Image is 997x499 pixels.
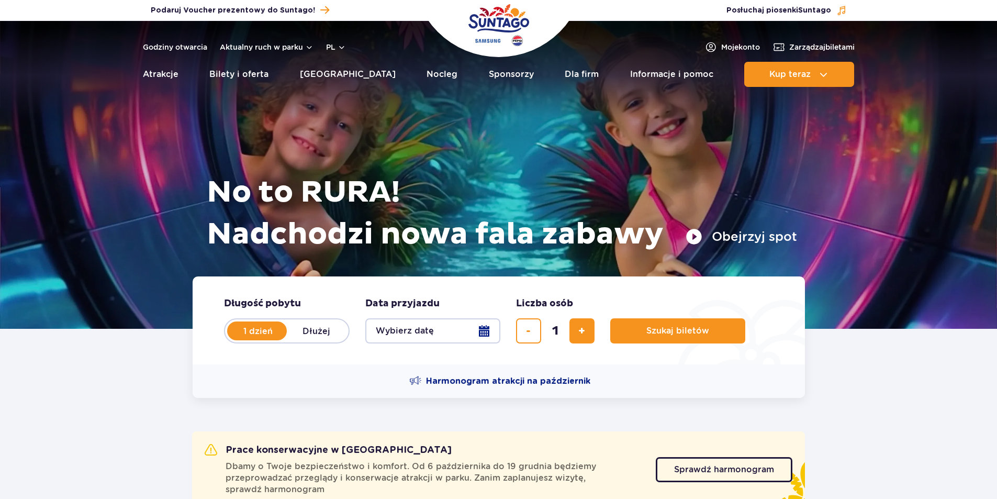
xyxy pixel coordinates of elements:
[543,318,568,343] input: liczba biletów
[674,465,774,474] span: Sprawdź harmonogram
[224,297,301,310] span: Długość pobytu
[228,320,288,342] label: 1 dzień
[226,461,643,495] span: Dbamy o Twoje bezpieczeństwo i komfort. Od 6 października do 19 grudnia będziemy przeprowadzać pr...
[516,297,573,310] span: Liczba osób
[744,62,854,87] button: Kup teraz
[656,457,792,482] a: Sprawdź harmonogram
[300,62,396,87] a: [GEOGRAPHIC_DATA]
[193,276,805,364] form: Planowanie wizyty w Park of Poland
[516,318,541,343] button: usuń bilet
[489,62,534,87] a: Sponsorzy
[427,62,457,87] a: Nocleg
[565,62,599,87] a: Dla firm
[143,42,207,52] a: Godziny otwarcia
[220,43,313,51] button: Aktualny ruch w parku
[287,320,346,342] label: Dłużej
[726,5,831,16] span: Posłuchaj piosenki
[686,228,797,245] button: Obejrzyj spot
[151,3,329,17] a: Podaruj Voucher prezentowy do Suntago!
[721,42,760,52] span: Moje konto
[365,297,440,310] span: Data przyjazdu
[610,318,745,343] button: Szukaj biletów
[646,326,709,336] span: Szukaj biletów
[426,375,590,387] span: Harmonogram atrakcji na październik
[151,5,315,16] span: Podaruj Voucher prezentowy do Suntago!
[207,172,797,256] h1: No to RURA! Nadchodzi nowa fala zabawy
[789,42,855,52] span: Zarządzaj biletami
[326,42,346,52] button: pl
[569,318,595,343] button: dodaj bilet
[630,62,713,87] a: Informacje i pomoc
[726,5,847,16] button: Posłuchaj piosenkiSuntago
[209,62,268,87] a: Bilety i oferta
[798,7,831,14] span: Suntago
[205,444,452,457] h2: Prace konserwacyjne w [GEOGRAPHIC_DATA]
[143,62,178,87] a: Atrakcje
[409,375,590,387] a: Harmonogram atrakcji na październik
[365,318,500,343] button: Wybierz datę
[769,70,811,79] span: Kup teraz
[704,41,760,53] a: Mojekonto
[772,41,855,53] a: Zarządzajbiletami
